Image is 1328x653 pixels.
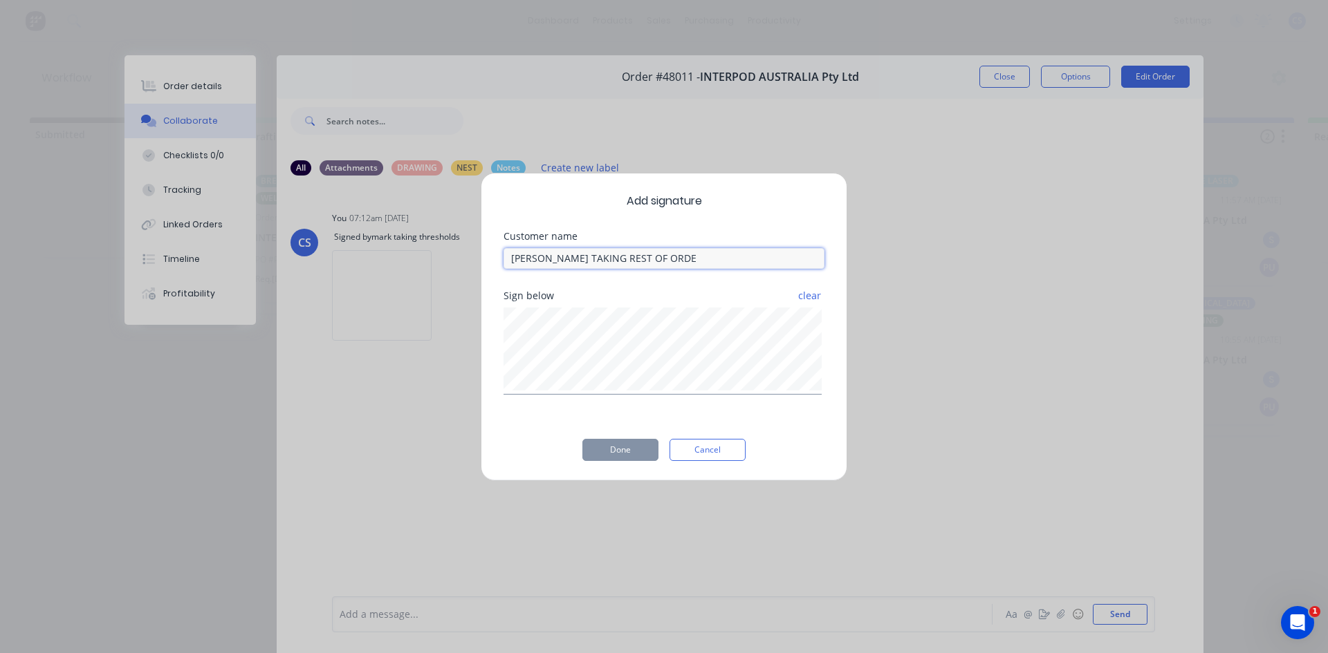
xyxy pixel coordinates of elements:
[504,248,824,269] input: Enter customer name
[670,439,746,461] button: Cancel
[1309,606,1320,617] span: 1
[797,283,822,308] button: clear
[504,291,824,301] div: Sign below
[1281,606,1314,639] iframe: Intercom live chat
[582,439,658,461] button: Done
[504,193,824,209] span: Add signature
[504,231,824,241] div: Customer name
